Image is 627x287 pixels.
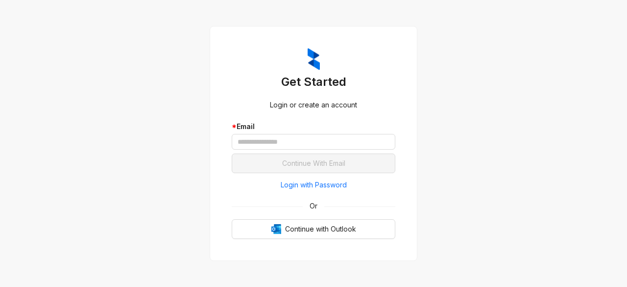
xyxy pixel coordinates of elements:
button: OutlookContinue with Outlook [232,219,395,239]
div: Email [232,121,395,132]
span: Login with Password [281,180,347,190]
div: Login or create an account [232,100,395,110]
button: Continue With Email [232,154,395,173]
button: Login with Password [232,177,395,193]
span: Continue with Outlook [285,224,356,235]
img: Outlook [271,224,281,234]
h3: Get Started [232,74,395,90]
span: Or [303,201,324,211]
img: ZumaIcon [308,48,320,71]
